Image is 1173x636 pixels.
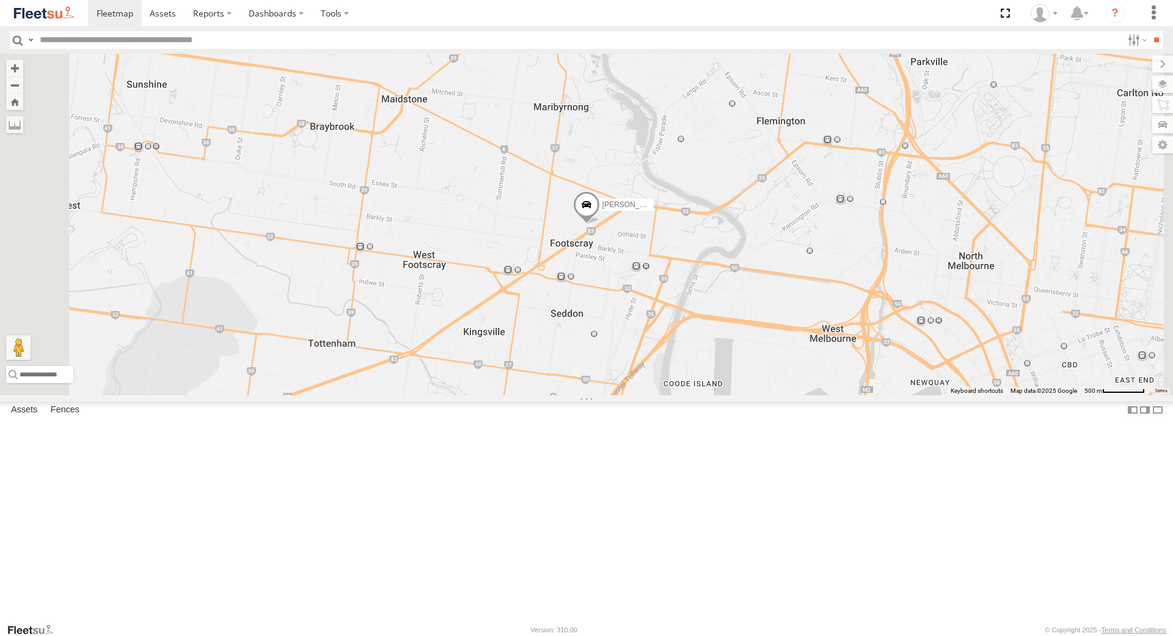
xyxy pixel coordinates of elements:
label: Search Query [26,31,35,49]
div: Version: 310.00 [531,626,577,634]
label: Hide Summary Table [1152,401,1164,419]
button: Zoom in [6,60,23,76]
a: Terms (opens in new tab) [1155,388,1168,393]
label: Measure [6,116,23,133]
button: Keyboard shortcuts [951,387,1003,395]
i: ? [1105,4,1125,23]
button: Drag Pegman onto the map to open Street View [6,335,31,360]
label: Search Filter Options [1123,31,1149,49]
span: Map data ©2025 Google [1010,387,1077,394]
span: [PERSON_NAME] [602,200,663,209]
a: Terms and Conditions [1102,626,1166,634]
div: Peter Edwardes [1026,4,1062,23]
label: Fences [45,402,86,419]
label: Map Settings [1152,136,1173,153]
div: © Copyright 2025 - [1045,626,1166,634]
button: Map Scale: 500 m per 66 pixels [1081,387,1149,395]
img: fleetsu-logo-horizontal.svg [12,5,76,21]
span: 500 m [1084,387,1102,394]
a: Visit our Website [7,624,63,636]
label: Dock Summary Table to the Left [1127,401,1139,419]
button: Zoom Home [6,93,23,110]
label: Assets [5,402,43,419]
button: Zoom out [6,76,23,93]
label: Dock Summary Table to the Right [1139,401,1151,419]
